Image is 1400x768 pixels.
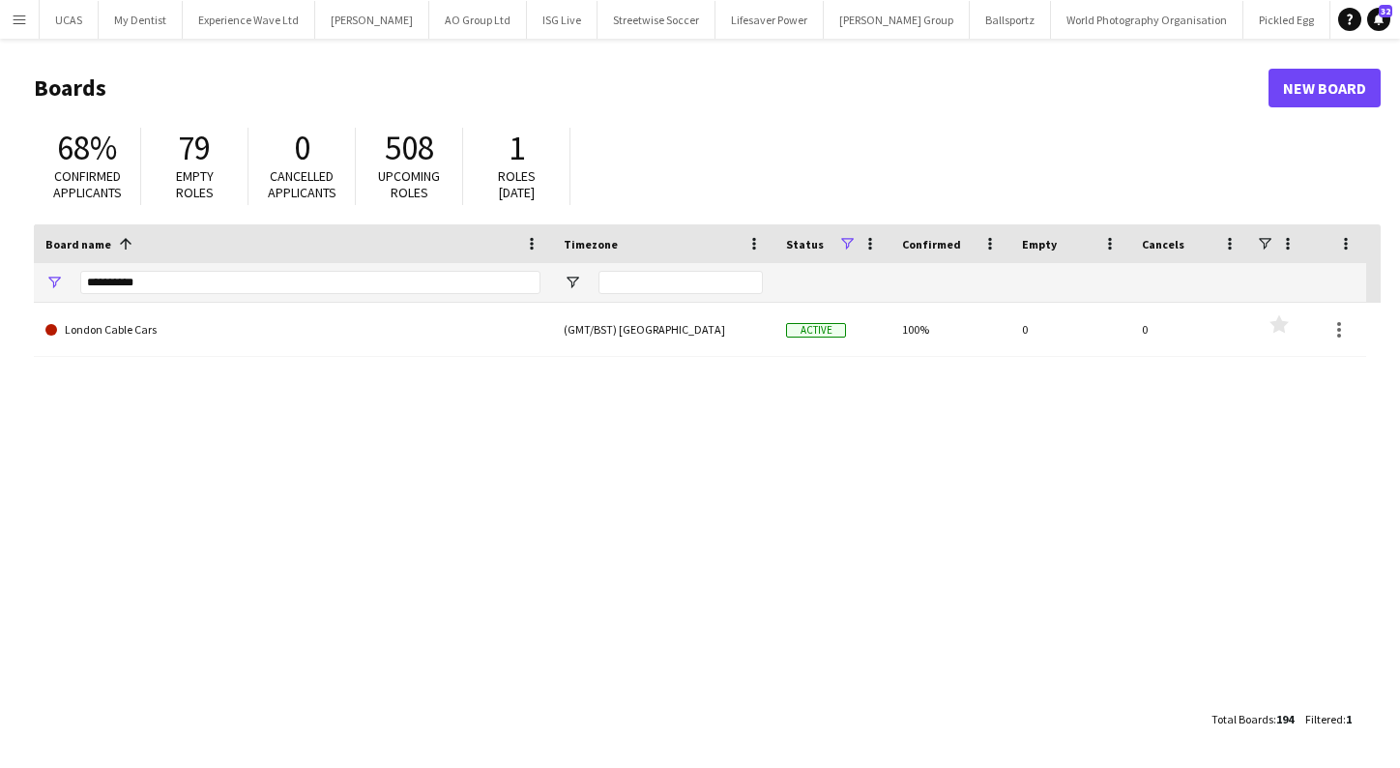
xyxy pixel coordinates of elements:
span: 68% [57,127,117,169]
span: Confirmed [902,237,961,251]
span: 194 [1276,712,1294,726]
span: 79 [178,127,211,169]
div: 0 [1010,303,1130,356]
input: Timezone Filter Input [598,271,763,294]
div: (GMT/BST) [GEOGRAPHIC_DATA] [552,303,774,356]
button: Streetwise Soccer [598,1,715,39]
span: 1 [1346,712,1352,726]
span: Filtered [1305,712,1343,726]
span: Upcoming roles [378,167,440,201]
button: Lifesaver Power [715,1,824,39]
button: Experience Wave Ltd [183,1,315,39]
span: Status [786,237,824,251]
span: Empty [1022,237,1057,251]
div: : [1211,700,1294,738]
span: Cancelled applicants [268,167,336,201]
button: [PERSON_NAME] [315,1,429,39]
button: ISG Live [527,1,598,39]
button: UCAS [40,1,99,39]
span: Active [786,323,846,338]
div: 100% [890,303,1010,356]
span: Timezone [564,237,618,251]
a: London Cable Cars [45,303,540,357]
span: Confirmed applicants [53,167,122,201]
a: New Board [1269,69,1381,107]
span: Cancels [1142,237,1184,251]
button: World Photography Organisation [1051,1,1243,39]
span: Board name [45,237,111,251]
span: Roles [DATE] [498,167,536,201]
button: Ballsportz [970,1,1051,39]
button: Open Filter Menu [45,274,63,291]
span: 32 [1379,5,1392,17]
a: 32 [1367,8,1390,31]
button: My Dentist [99,1,183,39]
button: AO Group Ltd [429,1,527,39]
div: 0 [1130,303,1250,356]
div: : [1305,700,1352,738]
button: [PERSON_NAME] Group [824,1,970,39]
button: Pickled Egg [1243,1,1330,39]
span: 0 [294,127,310,169]
input: Board name Filter Input [80,271,540,294]
h1: Boards [34,74,1269,103]
span: Empty roles [176,167,214,201]
span: Total Boards [1211,712,1273,726]
span: 508 [385,127,434,169]
button: Open Filter Menu [564,274,581,291]
span: 1 [509,127,525,169]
